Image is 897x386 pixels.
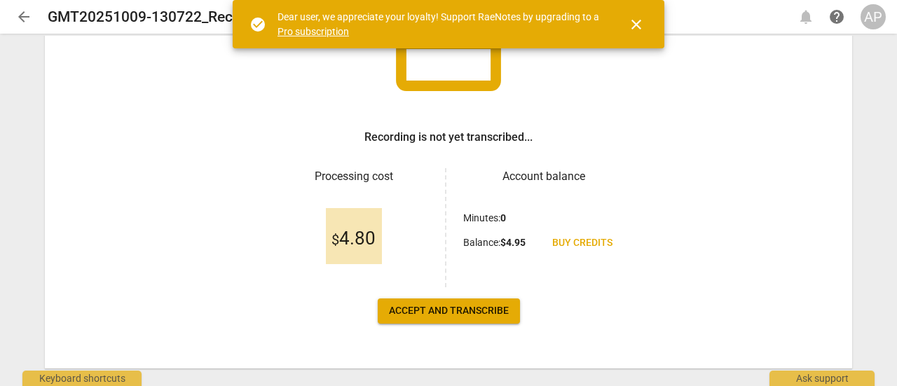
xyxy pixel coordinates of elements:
p: Minutes : [463,211,506,226]
span: $ [331,231,339,248]
a: Buy credits [541,230,624,256]
span: help [828,8,845,25]
h3: Account balance [463,168,624,185]
span: check_circle [249,16,266,33]
a: Pro subscription [278,26,349,37]
button: Accept and transcribe [378,298,520,324]
div: Keyboard shortcuts [22,371,142,386]
button: AP [861,4,886,29]
h3: Recording is not yet transcribed... [364,129,533,146]
h2: GMT20251009-130722_Recording [48,8,275,26]
span: Buy credits [552,236,612,250]
span: close [628,16,645,33]
div: Dear user, we appreciate your loyalty! Support RaeNotes by upgrading to a [278,10,603,39]
h3: Processing cost [273,168,434,185]
div: Ask support [769,371,875,386]
b: $ 4.95 [500,237,526,248]
span: Accept and transcribe [389,304,509,318]
p: Balance : [463,235,526,250]
span: 4.80 [331,228,376,249]
span: arrow_back [15,8,32,25]
button: Close [619,8,653,41]
b: 0 [500,212,506,223]
a: Help [824,4,849,29]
